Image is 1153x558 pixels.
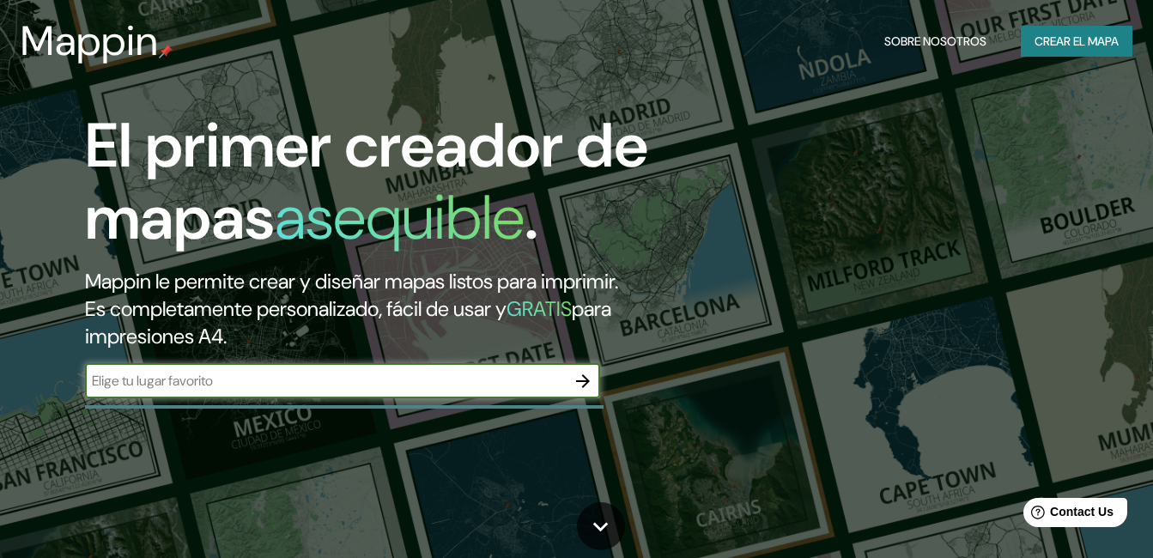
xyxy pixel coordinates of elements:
button: Crear el mapa [1021,26,1132,58]
input: Elige tu lugar favorito [85,371,566,391]
h1: asequible [275,178,525,258]
h5: GRATIS [507,295,572,322]
button: Sobre nosotros [877,26,993,58]
h1: El primer creador de mapas . [85,110,662,268]
iframe: Help widget launcher [1000,491,1134,539]
h2: Mappin le permite crear y diseñar mapas listos para imprimir. Es completamente personalizado, fác... [85,268,662,350]
font: Sobre nosotros [884,31,986,52]
font: Crear el mapa [1035,31,1119,52]
h3: Mappin [21,17,159,65]
img: mappin-pin [159,45,173,58]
